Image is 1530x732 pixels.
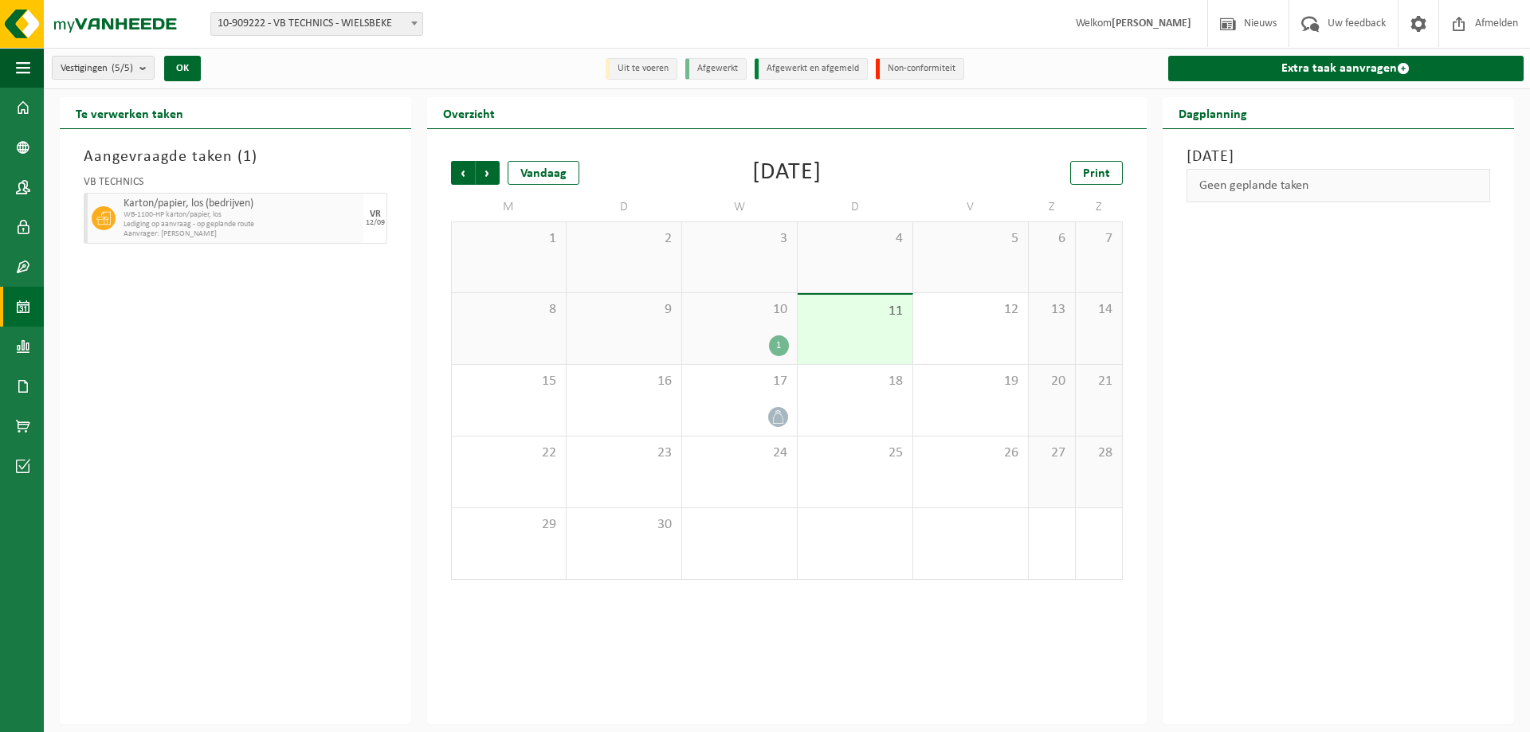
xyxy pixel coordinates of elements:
span: 21 [1084,373,1114,390]
span: 14 [1084,301,1114,319]
a: Extra taak aanvragen [1168,56,1524,81]
span: 26 [921,444,1020,462]
span: 2 [575,230,673,248]
span: 1 [460,230,558,248]
td: Z [1029,193,1076,221]
td: V [913,193,1029,221]
span: 10-909222 - VB TECHNICS - WIELSBEKE [211,13,422,35]
span: 15 [460,373,558,390]
span: 22 [460,444,558,462]
div: Vandaag [508,161,579,185]
span: 20 [1037,373,1067,390]
span: 30 [575,516,673,534]
span: 3 [690,230,789,248]
span: 24 [690,444,789,462]
span: Print [1083,167,1110,180]
span: 23 [575,444,673,462]
li: Afgewerkt en afgemeld [755,58,868,80]
span: 18 [806,373,904,390]
span: Volgende [476,161,500,185]
span: Lediging op aanvraag - op geplande route [124,220,359,229]
span: 12 [921,301,1020,319]
li: Non-conformiteit [876,58,964,80]
span: 16 [575,373,673,390]
span: 4 [806,230,904,248]
span: 28 [1084,444,1114,462]
span: Vestigingen [61,57,133,80]
div: [DATE] [752,161,822,185]
td: D [567,193,682,221]
span: Karton/papier, los (bedrijven) [124,198,359,210]
a: Print [1070,161,1123,185]
h3: Aangevraagde taken ( ) [84,145,387,169]
button: OK [164,56,201,81]
span: 10 [690,301,789,319]
span: 8 [460,301,558,319]
span: 11 [806,303,904,320]
span: 29 [460,516,558,534]
h2: Overzicht [427,97,511,128]
li: Afgewerkt [685,58,747,80]
span: Vorige [451,161,475,185]
count: (5/5) [112,63,133,73]
h2: Dagplanning [1163,97,1263,128]
div: Geen geplande taken [1187,169,1490,202]
h3: [DATE] [1187,145,1490,169]
button: Vestigingen(5/5) [52,56,155,80]
td: W [682,193,798,221]
span: 27 [1037,444,1067,462]
div: VR [370,209,381,219]
li: Uit te voeren [606,58,677,80]
span: 25 [806,444,904,462]
span: 5 [921,230,1020,248]
div: 12/09 [366,219,385,227]
td: Z [1076,193,1123,221]
div: VB TECHNICS [84,177,387,193]
span: 1 [243,149,252,165]
span: 9 [575,301,673,319]
strong: [PERSON_NAME] [1112,18,1191,29]
h2: Te verwerken taken [60,97,199,128]
span: WB-1100-HP karton/papier, los [124,210,359,220]
td: M [451,193,567,221]
span: 19 [921,373,1020,390]
span: 7 [1084,230,1114,248]
span: 6 [1037,230,1067,248]
td: D [798,193,913,221]
span: Aanvrager: [PERSON_NAME] [124,229,359,239]
div: 1 [769,335,789,356]
span: 10-909222 - VB TECHNICS - WIELSBEKE [210,12,423,36]
span: 13 [1037,301,1067,319]
span: 17 [690,373,789,390]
